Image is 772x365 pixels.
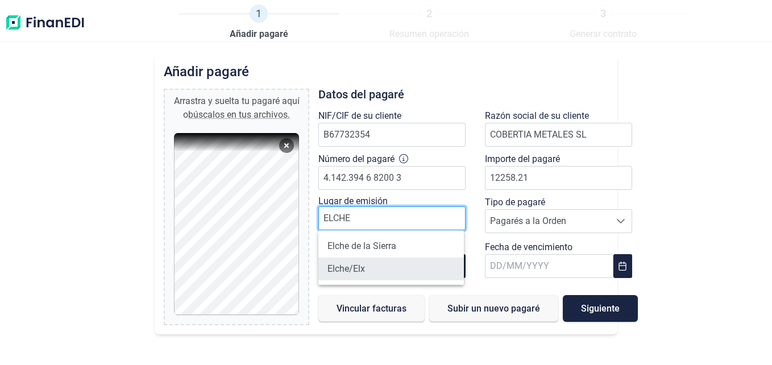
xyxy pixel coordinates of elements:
button: Subir un nuevo pagaré [429,295,558,322]
span: Siguiente [581,304,620,313]
img: Logo de aplicación [5,5,85,41]
li: Elche/Elx [318,258,464,280]
a: 1Añadir pagaré [230,5,288,41]
label: Importe del pagaré [485,152,560,166]
span: Vincular facturas [337,304,406,313]
label: Tipo de pagaré [485,196,545,209]
li: Elche de la Sierra [318,235,464,258]
label: Lugar de emisión [318,196,388,206]
span: Añadir pagaré [230,27,288,41]
label: Razón social de su cliente [485,109,589,123]
button: Siguiente [563,295,638,322]
input: DD/MM/YYYY [485,254,613,278]
span: 1 [250,5,268,23]
span: Subir un nuevo pagaré [447,304,540,313]
button: Choose Date [613,254,632,278]
span: búscalos en tus archivos. [188,109,290,120]
label: Número del pagaré [318,152,395,166]
h2: Añadir pagaré [164,64,609,80]
h3: Datos del pagaré [318,89,638,100]
div: Arrastra y suelta tu pagaré aquí o [169,94,304,122]
span: Pagarés a la Orden [485,210,610,233]
label: NIF/CIF de su cliente [318,109,401,123]
button: Vincular facturas [318,295,425,322]
label: Fecha de vencimiento [485,240,572,254]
